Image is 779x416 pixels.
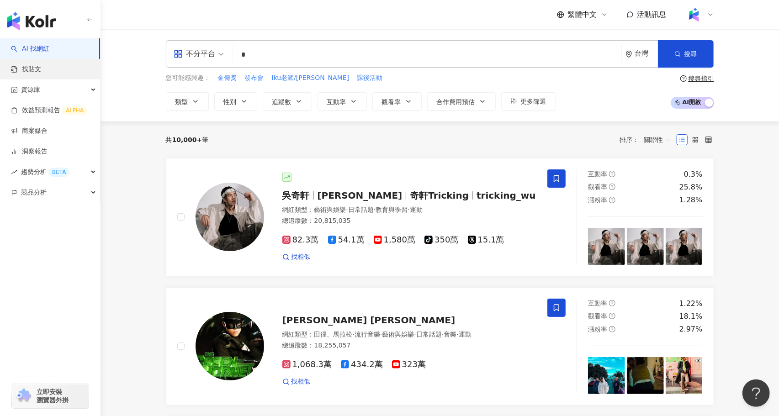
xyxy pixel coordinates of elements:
[679,311,703,321] div: 18.1%
[437,98,475,105] span: 合作費用預估
[679,324,703,334] div: 2.97%
[658,40,714,68] button: 搜尋
[609,300,615,306] span: question-circle
[666,228,703,265] img: post-image
[644,132,672,147] span: 關聯性
[318,92,367,111] button: 互動率
[588,228,625,265] img: post-image
[341,360,383,369] span: 434.2萬
[174,47,216,61] div: 不分平台
[11,106,87,115] a: 效益預測報告ALPHA
[625,51,632,58] span: environment
[684,169,703,179] div: 0.3%
[477,190,536,201] span: tricking_wu
[374,206,376,213] span: ·
[166,158,714,276] a: KOL Avatar吳奇軒[PERSON_NAME]奇軒Trickingtricking_wu網紅類型：藝術與娛樂·日常話題·教育與學習·運動總追蹤數：20,815,03582.3萬54.1萬1...
[679,299,703,309] div: 1.22%
[244,73,265,83] button: 發布會
[521,98,546,105] span: 更多篩選
[196,183,264,251] img: KOL Avatar
[218,74,237,83] span: 金傳獎
[588,357,625,394] img: post-image
[568,10,597,20] span: 繁體中文
[245,74,264,83] span: 發布會
[282,190,310,201] span: 吳奇軒
[224,98,237,105] span: 性別
[357,74,382,83] span: 課後活動
[588,183,607,190] span: 觀看率
[11,147,48,156] a: 洞察報告
[609,326,615,332] span: question-circle
[459,331,472,338] span: 運動
[392,360,426,369] span: 323萬
[609,197,615,203] span: question-circle
[172,136,202,143] span: 10,000+
[15,389,32,403] img: chrome extension
[272,74,350,83] span: Iku老師/[PERSON_NAME]
[414,331,416,338] span: ·
[424,235,458,245] span: 350萬
[328,235,365,245] span: 54.1萬
[166,74,211,83] span: 您可能感興趣：
[48,168,69,177] div: BETA
[742,379,770,407] iframe: Help Scout Beacon - Open
[635,50,658,58] div: 台灣
[588,196,607,204] span: 漲粉率
[291,377,311,386] span: 找相似
[214,92,257,111] button: 性別
[11,44,49,53] a: searchAI 找網紅
[627,357,664,394] img: post-image
[272,98,291,105] span: 追蹤數
[427,92,496,111] button: 合作費用預估
[318,190,403,201] span: [PERSON_NAME]
[11,126,48,136] a: 商案媒合
[679,195,703,205] div: 1.28%
[353,331,355,338] span: ·
[327,98,346,105] span: 互動率
[372,92,422,111] button: 觀看率
[282,205,537,215] div: 網紅類型 ：
[166,136,209,143] div: 共 筆
[263,92,312,111] button: 追蹤數
[11,65,41,74] a: 找貼文
[196,312,264,380] img: KOL Avatar
[356,73,383,83] button: 課後活動
[282,315,456,326] span: [PERSON_NAME] [PERSON_NAME]
[282,235,319,245] span: 82.3萬
[355,331,380,338] span: 流行音樂
[271,73,350,83] button: Iku老師/[PERSON_NAME]
[21,162,69,182] span: 趨勢分析
[456,331,458,338] span: ·
[282,216,537,226] div: 總追蹤數 ： 20,815,035
[21,182,47,203] span: 競品分析
[609,313,615,319] span: question-circle
[408,206,409,213] span: ·
[282,330,537,339] div: 網紅類型 ：
[346,206,348,213] span: ·
[501,92,556,111] button: 更多篩選
[21,79,40,100] span: 資源庫
[282,341,537,350] div: 總追蹤數 ： 18,255,057
[685,6,703,23] img: Kolr%20app%20icon%20%281%29.png
[314,206,346,213] span: 藝術與娛樂
[588,326,607,333] span: 漲粉率
[679,182,703,192] div: 25.8%
[666,357,703,394] img: post-image
[382,331,414,338] span: 藝術與娛樂
[174,49,183,58] span: appstore
[282,253,311,262] a: 找相似
[588,300,607,307] span: 互動率
[282,377,311,386] a: 找相似
[282,360,332,369] span: 1,068.3萬
[444,331,456,338] span: 音樂
[637,10,667,19] span: 活動訊息
[374,235,416,245] span: 1,580萬
[442,331,444,338] span: ·
[689,75,714,82] div: 搜尋指引
[37,388,69,404] span: 立即安裝 瀏覽器外掛
[291,253,311,262] span: 找相似
[217,73,238,83] button: 金傳獎
[376,206,408,213] span: 教育與學習
[12,384,89,408] a: chrome extension立即安裝 瀏覽器外掛
[609,171,615,177] span: question-circle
